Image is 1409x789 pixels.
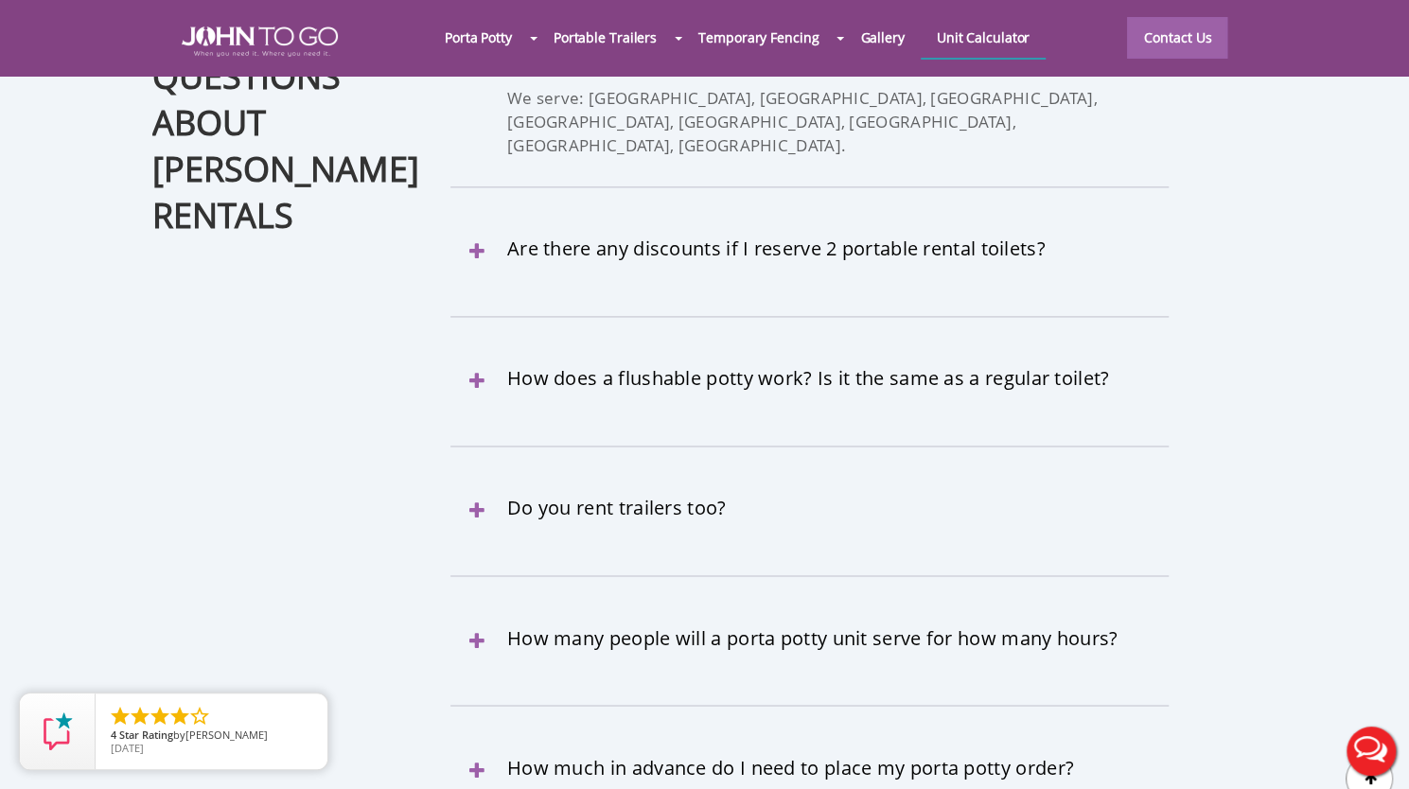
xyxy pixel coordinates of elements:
[1333,713,1409,789] button: Live Chat
[109,705,132,728] li: 
[168,705,191,728] li: 
[429,17,528,58] a: Porta Potty
[111,729,312,743] span: by
[450,238,1169,259] a: Are there any discounts if I reserve 2 portable rental toilets?
[149,705,171,728] li: 
[39,712,77,750] img: Review Rating
[182,26,338,57] img: JOHN to go
[1127,17,1227,59] a: Contact Us
[450,87,1169,186] div: We serve: [GEOGRAPHIC_DATA], [GEOGRAPHIC_DATA], [GEOGRAPHIC_DATA], [GEOGRAPHIC_DATA], [GEOGRAPHIC...
[185,728,268,742] span: [PERSON_NAME]
[152,99,419,238] span: about [PERSON_NAME] Rentals
[450,627,1169,648] a: How many people will a porta potty unit serve for how many hours?
[129,705,151,728] li: 
[188,705,211,728] li: 
[682,17,835,58] a: Temporary Fencing
[844,17,920,58] a: Gallery
[119,728,173,742] span: Star Rating
[450,498,1169,518] a: Do you rent trailers too?
[111,728,116,742] span: 4
[111,741,144,755] span: [DATE]
[921,17,1047,58] a: Unit Calculator
[450,368,1169,389] a: How does a flushable potty work? Is it the same as a regular toilet?
[537,17,673,58] a: Portable Trailers
[450,757,1169,778] a: How much in advance do I need to place my porta potty order?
